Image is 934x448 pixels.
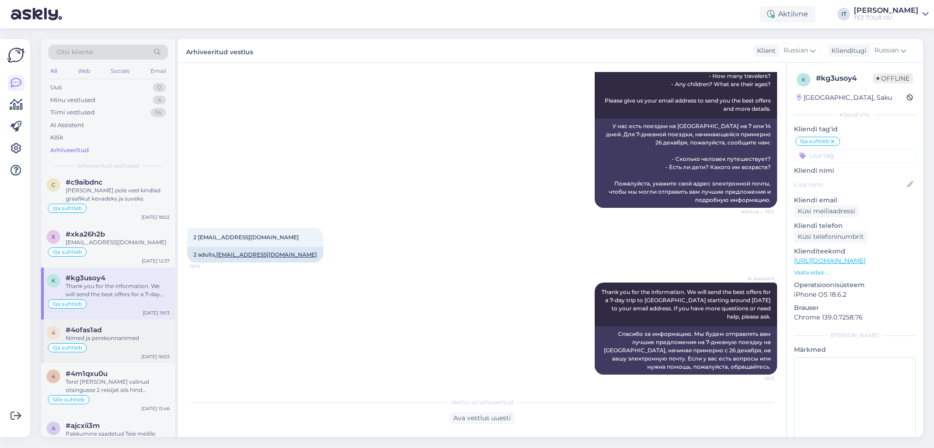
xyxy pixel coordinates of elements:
[52,345,82,350] span: Ilja suhtleb
[215,251,317,258] a: .[EMAIL_ADDRESS][DOMAIN_NAME]
[794,166,916,175] p: Kliendi nimi
[794,345,916,355] p: Märkmed
[52,206,82,211] span: Ilja suhtleb
[797,93,892,103] div: [GEOGRAPHIC_DATA], Saku
[66,370,108,378] span: #4m1qxu0u
[740,208,774,215] span: Nähtud ✓ 19:11
[57,47,93,57] span: Otsi kliente
[794,303,916,313] p: Brauser
[760,6,815,22] div: Aktiivne
[794,247,916,256] p: Klienditeekond
[66,178,103,186] span: #c9aibdnc
[794,149,916,162] input: Lisa tag
[50,108,95,117] div: Tiimi vestlused
[802,76,806,83] span: k
[794,196,916,205] p: Kliendi email
[794,205,859,217] div: Küsi meiliaadressi
[190,263,224,270] span: 19:13
[794,290,916,299] p: iPhone OS 18.6.2
[450,412,514,424] div: Ava vestlus uuesti
[595,118,777,208] div: У нас есть поездки на [GEOGRAPHIC_DATA] на 7 или 14 дней. Для 7-дневной поездки, начинающейся при...
[66,282,170,299] div: Thank you for the information. We will send the best offers for a 7-day trip to [GEOGRAPHIC_DATA]...
[52,249,82,255] span: Ilja suhtleb
[66,326,102,334] span: #4ofas1ad
[794,221,916,231] p: Kliendi telefon
[50,83,62,92] div: Uus
[187,247,323,263] div: 2 adults
[800,139,830,144] span: Ilja suhtleb
[753,46,776,56] div: Klient
[193,234,299,241] span: 2 [EMAIL_ADDRESS][DOMAIN_NAME]
[794,111,916,119] div: Kliendi info
[66,230,105,238] span: #xka26h2b
[52,277,56,284] span: k
[794,313,916,322] p: Chrome 139.0.7258.76
[141,405,170,412] div: [DATE] 15:46
[66,422,100,430] span: #ajcxii3m
[149,65,168,77] div: Email
[794,231,867,243] div: Küsi telefoninumbrit
[66,274,105,282] span: #kg3usoy4
[784,46,808,56] span: Russian
[150,108,166,117] div: 14
[50,96,95,105] div: Minu vestlused
[52,301,82,307] span: Ilja suhtleb
[7,46,25,64] img: Askly Logo
[50,133,63,142] div: Kõik
[740,275,774,282] span: AI Assistent
[52,181,56,188] span: c
[595,326,777,375] div: Спасибо за информацию. Мы будем отправлять вам лучшие предложения на 7-дневную поездку на [GEOGRA...
[451,398,514,407] span: Vestlus on arhiveeritud
[52,397,85,402] span: Sille suhtleb
[52,373,55,380] span: 4
[66,186,170,203] div: [PERSON_NAME] pole veel kindlad graafikut kevadeks ja suveks.
[48,65,59,77] div: All
[794,124,916,134] p: Kliendi tag'id
[794,257,866,265] a: [URL][DOMAIN_NAME]
[143,309,170,316] div: [DATE] 19:13
[153,83,166,92] div: 0
[740,375,774,382] span: 19:13
[141,214,170,221] div: [DATE] 18:02
[794,268,916,277] p: Vaata edasi ...
[794,280,916,290] p: Operatsioonisüsteem
[141,353,170,360] div: [DATE] 16:03
[66,378,170,394] div: Tere! [PERSON_NAME] valinud otsingusse 2 reisijat siis hind [PERSON_NAME]
[828,46,867,56] div: Klienditugi
[602,288,772,320] span: Thank you for the information. We will send the best offers for a 7-day trip to [GEOGRAPHIC_DATA]...
[76,65,92,77] div: Web
[66,334,170,342] div: Nimed ja perekonnanimed
[153,96,166,105] div: 4
[854,7,918,14] div: [PERSON_NAME]
[50,146,89,155] div: Arhiveeritud
[66,238,170,247] div: [EMAIL_ADDRESS][DOMAIN_NAME]
[52,425,56,432] span: a
[854,14,918,21] div: TEZ TOUR OÜ
[837,8,850,21] div: IT
[66,430,170,446] div: Pakkumine saadetud Teie meilile. Jään ootama kiiret vastust. Aitäh!
[78,162,139,170] span: Arhiveeritud vestlused
[109,65,131,77] div: Socials
[816,73,873,84] div: # kg3usoy4
[874,46,899,56] span: Russian
[52,329,55,336] span: 4
[186,45,253,57] label: Arhiveeritud vestlus
[52,233,55,240] span: x
[794,331,916,340] div: [PERSON_NAME]
[142,257,170,264] div: [DATE] 12:37
[50,121,84,130] div: AI Assistent
[873,73,913,83] span: Offline
[854,7,929,21] a: [PERSON_NAME]TEZ TOUR OÜ
[794,180,905,190] input: Lisa nimi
